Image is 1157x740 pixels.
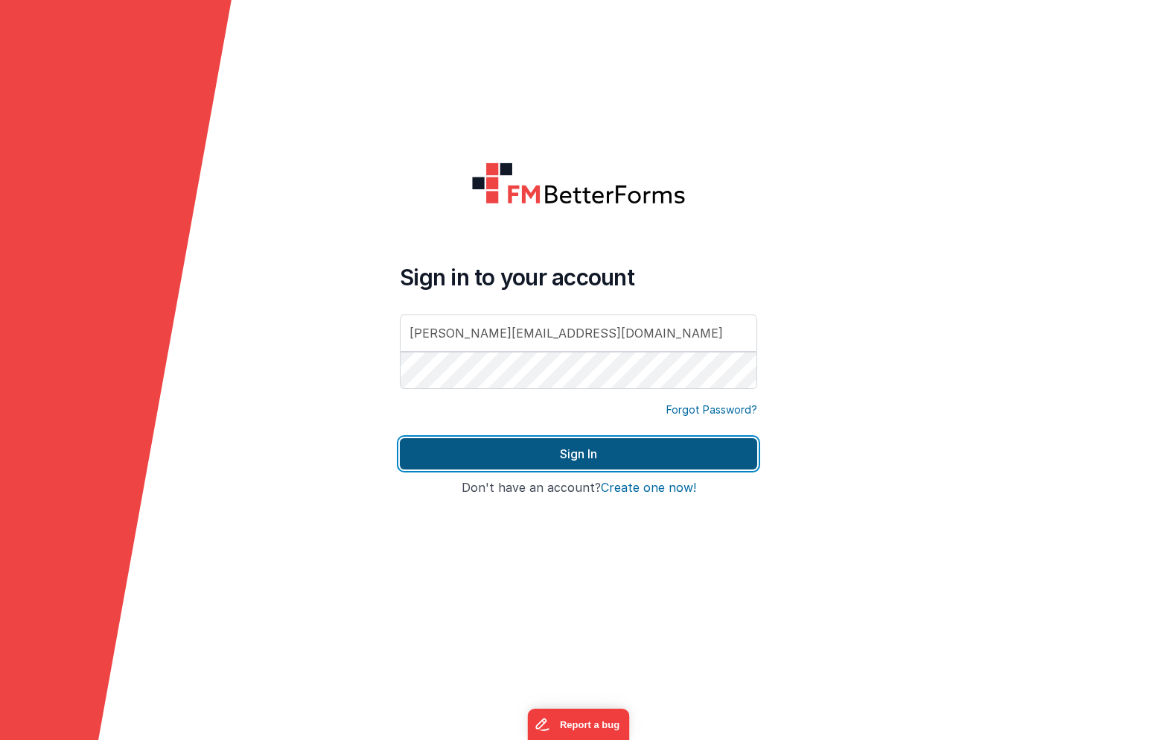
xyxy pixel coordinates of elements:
iframe: Marker.io feedback button [528,709,630,740]
h4: Sign in to your account [400,264,757,291]
button: Create one now! [601,481,696,495]
a: Forgot Password? [666,402,757,417]
h4: Don't have an account? [400,481,757,495]
button: Sign In [400,438,757,469]
input: Email Address [400,314,757,352]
